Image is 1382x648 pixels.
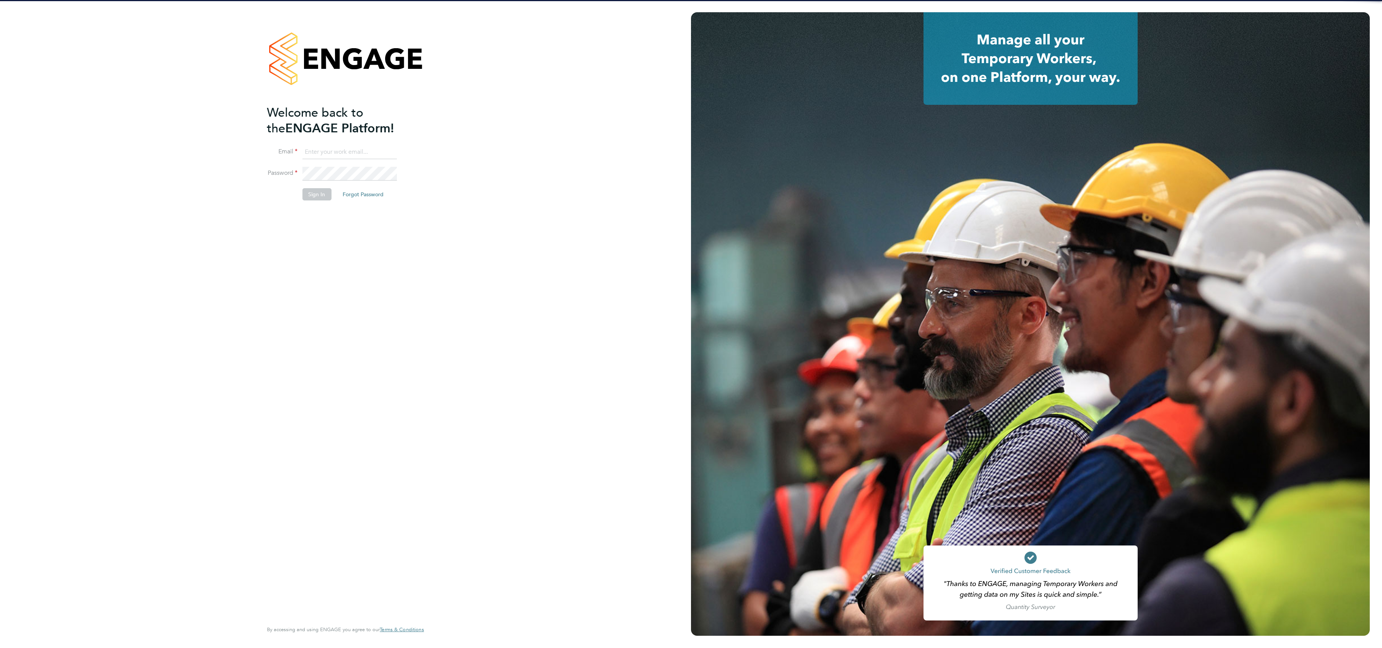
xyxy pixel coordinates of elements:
label: Password [267,169,298,177]
label: Email [267,148,298,156]
button: Sign In [302,188,331,200]
span: Welcome back to the [267,105,363,136]
h2: ENGAGE Platform! [267,105,416,136]
span: By accessing and using ENGAGE you agree to our [267,626,424,633]
input: Enter your work email... [302,145,397,159]
button: Forgot Password [337,188,390,200]
a: Terms & Conditions [380,627,424,633]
